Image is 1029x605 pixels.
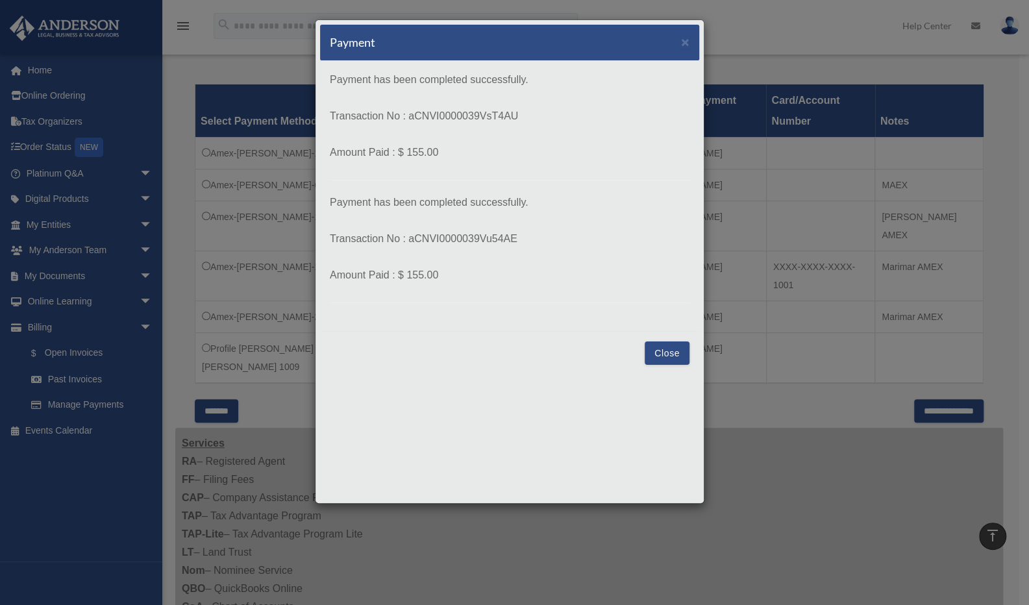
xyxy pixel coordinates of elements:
[330,71,689,89] p: Payment has been completed successfully.
[330,143,689,162] p: Amount Paid : $ 155.00
[330,34,375,51] h5: Payment
[645,341,689,365] button: Close
[330,193,689,212] p: Payment has been completed successfully.
[330,107,689,125] p: Transaction No : aCNVI0000039VsT4AU
[330,230,689,248] p: Transaction No : aCNVI0000039Vu54AE
[330,266,689,284] p: Amount Paid : $ 155.00
[681,35,689,49] button: Close
[681,34,689,49] span: ×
